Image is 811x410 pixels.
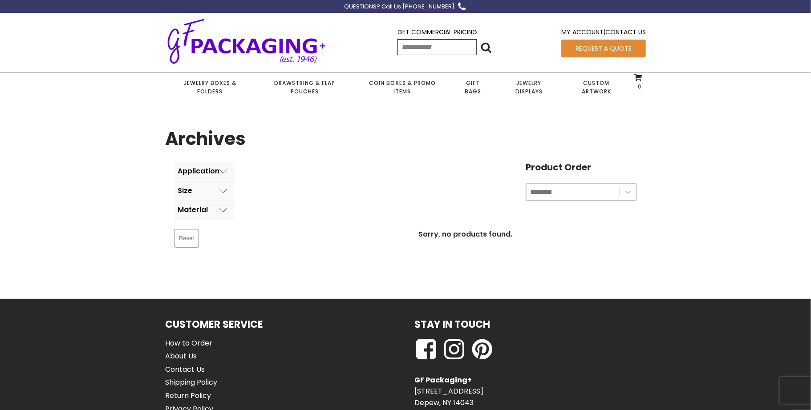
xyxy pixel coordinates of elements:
[345,2,455,12] div: QUESTIONS? Call Us [PHONE_NUMBER]
[178,206,208,214] div: Material
[174,162,235,181] button: Application
[561,28,604,36] a: My Account
[620,184,636,200] button: Toggle List
[174,201,235,220] button: Material
[165,17,328,65] img: GF Packaging + - Established 1946
[301,208,630,261] div: Sorry, no products found.
[165,338,234,349] a: How to Order
[561,27,646,39] div: |
[397,28,477,36] a: Get Commercial Pricing
[165,317,263,332] h1: Customer Service
[562,72,631,102] a: Custom Artwork
[165,350,234,362] a: About Us
[255,72,354,102] a: Drawstring & Flap Pouches
[414,374,483,409] p: [STREET_ADDRESS] Depew, NY 14043
[178,167,219,175] div: Application
[174,229,199,248] button: Reset
[561,40,646,57] a: Request a Quote
[526,162,637,173] h4: Product Order
[414,375,472,385] strong: GF Packaging+
[165,390,234,402] a: Return Policy
[450,72,496,102] a: Gift Bags
[414,317,490,332] h1: Stay in Touch
[174,181,235,201] button: Size
[165,72,255,102] a: Jewelry Boxes & Folders
[496,72,562,102] a: Jewelry Displays
[178,187,192,195] div: Size
[355,72,450,102] a: Coin Boxes & Promo Items
[605,28,646,36] a: Contact Us
[165,364,234,375] a: Contact Us
[634,73,643,90] a: 0
[165,125,246,153] h1: Archives
[165,377,234,388] a: Shipping Policy
[636,83,641,90] span: 0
